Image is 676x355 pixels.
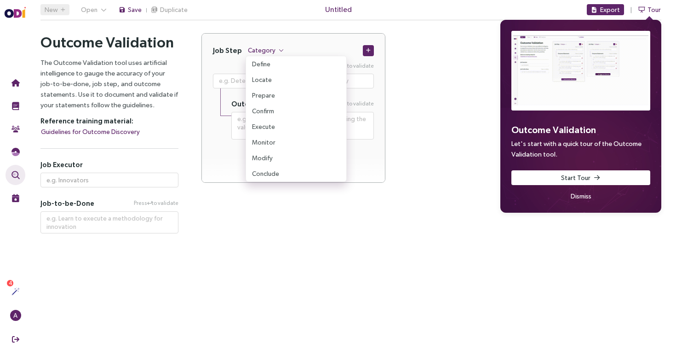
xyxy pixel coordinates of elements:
[571,191,591,201] span: Dismiss
[6,119,25,139] button: Community
[6,96,25,116] button: Training
[11,125,20,133] img: Community
[252,59,270,69] span: Define
[511,138,650,159] p: Let's start with a quick tour of the Outcome Validation tool.
[248,45,275,55] span: Category
[511,191,650,202] button: Dismiss
[513,33,648,109] img: Outcome Validation
[252,122,275,132] span: Execute
[6,73,25,93] button: Home
[11,171,20,179] img: Outcome Validation
[40,117,133,125] strong: Reference training material:
[561,173,590,183] span: Start Tour
[231,99,303,108] h5: Outcome Statements
[246,72,346,87] button: Locate
[150,4,188,15] button: Duplicate
[128,5,142,15] span: Save
[252,169,279,179] span: Conclude
[40,57,178,110] p: The Outcome Validation tool uses artificial intelligence to gauge the accuracy of your job-to-be-...
[11,194,20,202] img: Live Events
[247,45,284,56] button: Category
[40,33,178,52] h2: Outcome Validation
[246,166,346,181] button: Conclude
[328,99,374,108] span: Press to validate
[6,281,25,302] button: Actions
[511,122,650,138] h3: Outcome Validation
[40,173,178,187] input: e.g. Innovators
[213,74,374,88] textarea: Press Enter to validate
[647,5,661,15] span: Tour
[231,112,374,140] textarea: Press Enter to validate
[246,56,346,72] button: Define
[252,90,275,100] span: Prepare
[41,127,140,137] span: Guidelines for Outcome Discovery
[325,4,352,15] span: Untitled
[252,106,274,116] span: Confirm
[246,87,346,103] button: Prepare
[11,102,20,110] img: Training
[252,75,272,85] span: Locate
[6,188,25,208] button: Live Events
[252,153,273,163] span: Modify
[9,280,12,286] span: 4
[252,137,275,147] span: Monitor
[600,5,620,15] span: Export
[246,150,346,166] button: Modify
[213,46,242,55] h4: Job Step
[587,4,624,15] button: Export
[77,4,111,15] button: Open
[6,142,25,162] button: Needs Framework
[511,170,650,185] button: Start Tour
[246,119,346,134] button: Execute
[246,134,346,150] button: Monitor
[40,160,178,169] h5: Job Executor
[638,4,661,15] button: Tour
[40,126,140,137] button: Guidelines for Outcome Discovery
[40,199,94,208] span: Job-to-be-Done
[40,4,69,15] button: New
[6,165,25,185] button: Outcome Validation
[11,287,20,296] img: Actions
[118,4,142,15] button: Save
[7,280,13,286] sup: 4
[134,199,178,208] span: Press to validate
[40,211,178,233] textarea: Press Enter to validate
[6,329,25,349] button: Sign Out
[246,103,346,119] button: Confirm
[11,148,20,156] img: JTBD Needs Framework
[13,310,17,321] span: A
[6,305,25,326] button: A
